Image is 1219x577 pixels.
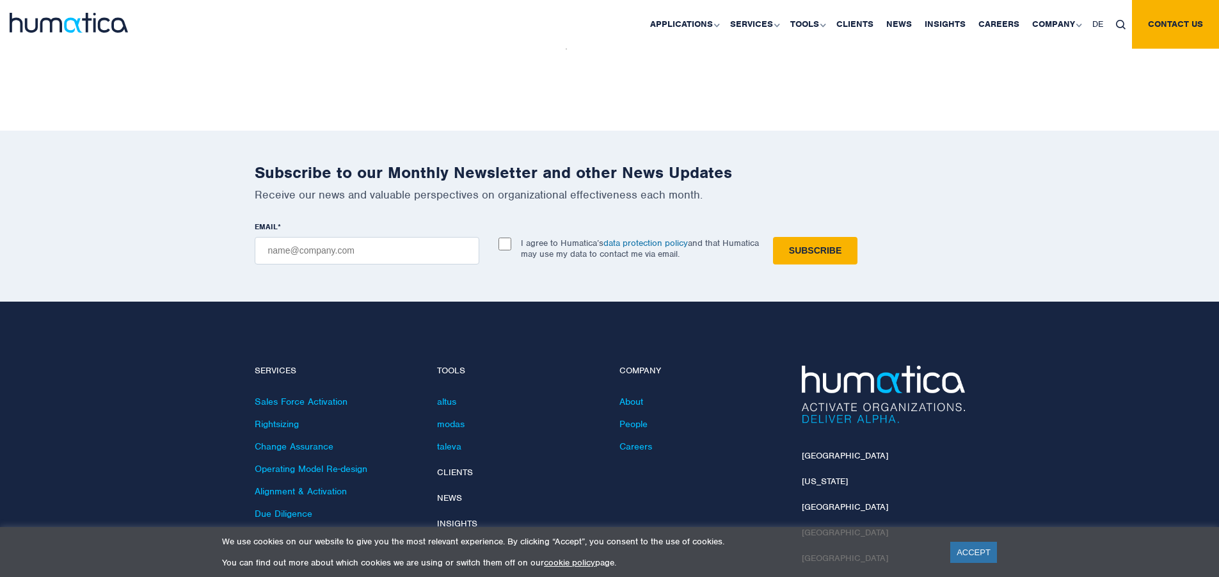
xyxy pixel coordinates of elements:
img: Humatica [802,366,965,423]
a: Clients [437,467,473,478]
a: cookie policy [544,557,595,568]
a: modas [437,418,465,430]
p: You can find out more about which cookies we are using or switch them off on our page. [222,557,934,568]
span: DE [1092,19,1103,29]
img: search_icon [1116,20,1126,29]
h4: Services [255,366,418,377]
a: altus [437,396,456,407]
h2: Subscribe to our Monthly Newsletter and other News Updates [255,163,965,183]
a: Alignment & Activation [255,485,347,497]
a: Operating Model Re-design [255,463,367,475]
a: Due Diligence [255,508,312,519]
p: I agree to Humatica’s and that Humatica may use my data to contact me via email. [521,238,759,259]
a: [GEOGRAPHIC_DATA] [802,450,888,461]
a: Insights [437,518,477,529]
span: EMAIL [255,222,278,232]
input: I agree to Humatica’sdata protection policyand that Humatica may use my data to contact me via em... [498,238,511,250]
a: taleva [437,441,461,452]
input: Subscribe [773,237,857,264]
a: Rightsizing [255,418,299,430]
a: People [619,418,648,430]
h4: Company [619,366,783,377]
a: Careers [619,441,652,452]
a: ACCEPT [950,542,997,563]
p: We use cookies on our website to give you the most relevant experience. By clicking “Accept”, you... [222,536,934,547]
a: Change Assurance [255,441,333,452]
a: data protection policy [603,238,688,248]
p: Receive our news and valuable perspectives on organizational effectiveness each month. [255,188,965,202]
input: name@company.com [255,237,479,264]
a: About [619,396,643,407]
h4: Tools [437,366,600,377]
a: News [437,492,462,503]
img: logo [10,13,128,33]
a: [GEOGRAPHIC_DATA] [802,501,888,512]
a: Sales Force Activation [255,396,347,407]
a: [US_STATE] [802,476,848,487]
